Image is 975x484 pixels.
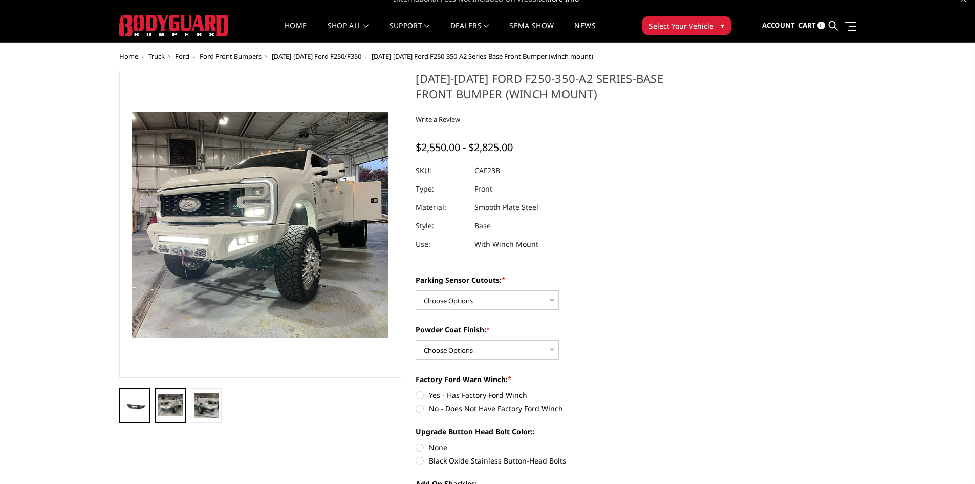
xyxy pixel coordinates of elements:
label: No - Does Not Have Factory Ford Winch [416,403,698,414]
a: [DATE]-[DATE] Ford F250/F350 [272,52,361,61]
a: Ford [175,52,189,61]
a: SEMA Show [509,22,554,42]
a: Dealers [450,22,489,42]
label: Upgrade Button Head Bolt Color:: [416,426,698,437]
a: Cart 0 [798,12,825,39]
dt: SKU: [416,161,467,180]
img: 2023-2025 Ford F250-350-A2 Series-Base Front Bumper (winch mount) [122,400,147,412]
label: Powder Coat Finish: [416,324,698,335]
dt: Type: [416,180,467,198]
a: News [574,22,595,42]
span: Account [762,20,795,30]
label: Yes - Has Factory Ford Winch [416,390,698,401]
a: shop all [328,22,369,42]
button: Select Your Vehicle [642,16,731,35]
img: 2023-2025 Ford F250-350-A2 Series-Base Front Bumper (winch mount) [158,394,183,416]
dt: Style: [416,217,467,235]
dt: Material: [416,198,467,217]
label: Parking Sensor Cutouts: [416,275,698,285]
dd: CAF23B [474,161,500,180]
span: $2,550.00 - $2,825.00 [416,140,513,154]
a: Account [762,12,795,39]
dd: Front [474,180,492,198]
span: Cart [798,20,816,30]
label: None [416,442,698,453]
label: Black Oxide Stainless Button-Head Bolts [416,455,698,466]
a: Home [285,22,307,42]
a: Home [119,52,138,61]
dd: Smooth Plate Steel [474,198,538,217]
a: Write a Review [416,115,460,124]
a: Ford Front Bumpers [200,52,262,61]
span: 0 [817,22,825,29]
label: Factory Ford Warn Winch: [416,374,698,385]
h1: [DATE]-[DATE] Ford F250-350-A2 Series-Base Front Bumper (winch mount) [416,71,698,109]
span: [DATE]-[DATE] Ford F250-350-A2 Series-Base Front Bumper (winch mount) [372,52,593,61]
a: 2023-2025 Ford F250-350-A2 Series-Base Front Bumper (winch mount) [119,71,402,378]
dd: Base [474,217,491,235]
a: Support [389,22,430,42]
img: BODYGUARD BUMPERS [119,15,229,36]
img: 2023-2025 Ford F250-350-A2 Series-Base Front Bumper (winch mount) [194,393,219,417]
span: Select Your Vehicle [649,20,713,31]
span: ▾ [721,20,724,31]
dd: With Winch Mount [474,235,538,254]
a: Truck [148,52,165,61]
dt: Use: [416,235,467,254]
